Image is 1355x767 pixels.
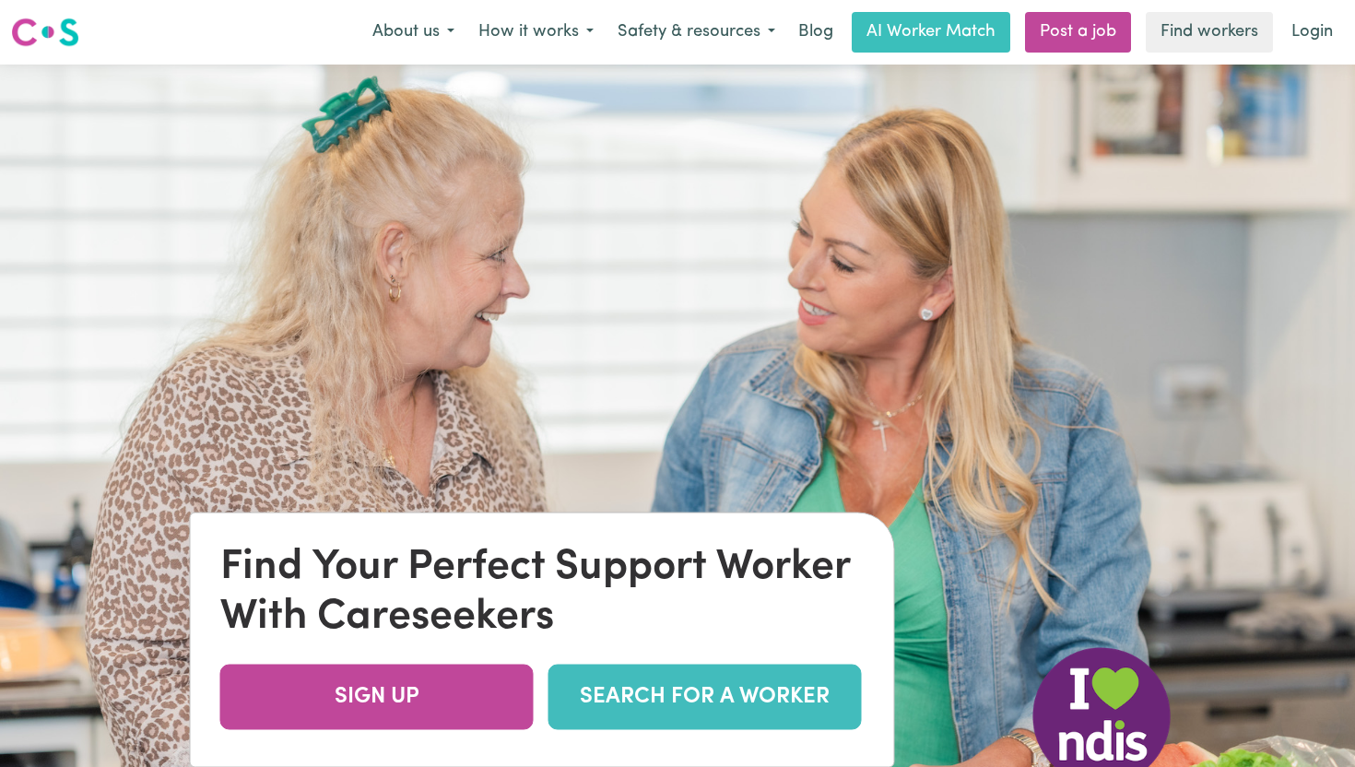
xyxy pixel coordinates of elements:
[1281,693,1340,752] iframe: Button to launch messaging window
[466,13,606,52] button: How it works
[11,11,79,53] a: Careseekers logo
[787,12,844,53] a: Blog
[220,665,534,730] a: SIGN UP
[1280,12,1344,53] a: Login
[360,13,466,52] button: About us
[11,16,79,49] img: Careseekers logo
[220,543,865,643] div: Find Your Perfect Support Worker With Careseekers
[1025,12,1131,53] a: Post a job
[548,665,862,730] a: SEARCH FOR A WORKER
[606,13,787,52] button: Safety & resources
[1146,12,1273,53] a: Find workers
[852,12,1010,53] a: AI Worker Match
